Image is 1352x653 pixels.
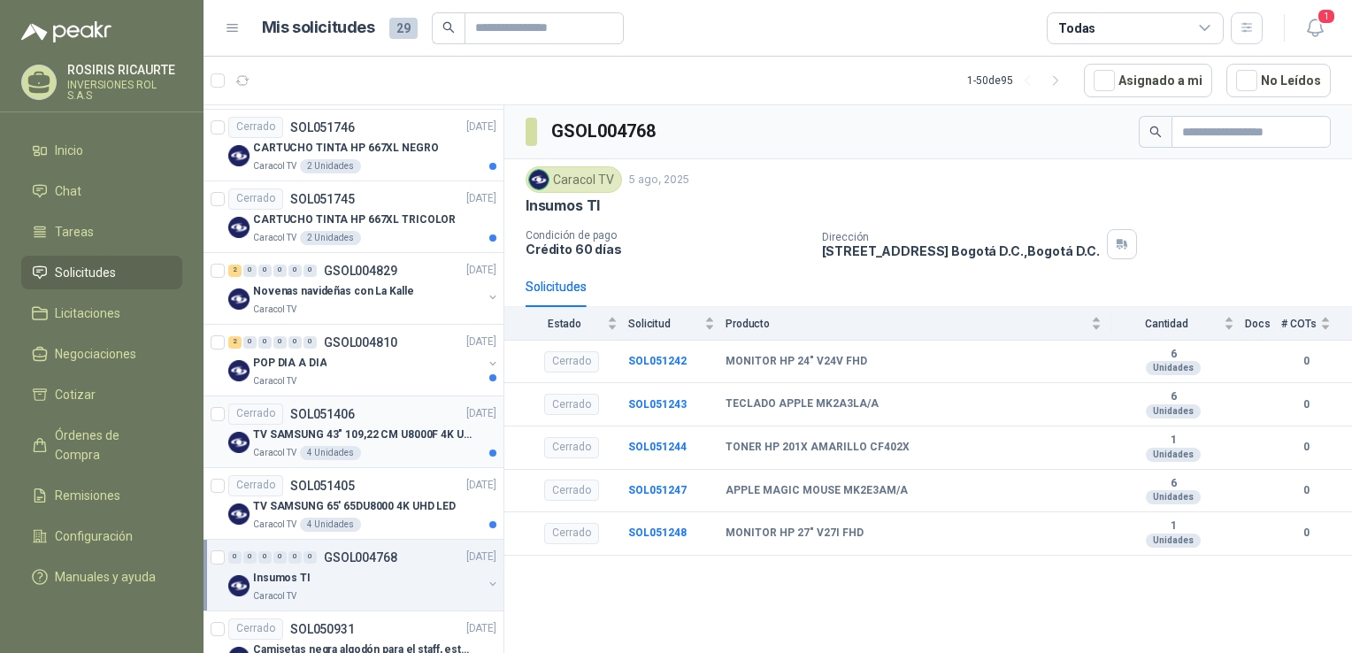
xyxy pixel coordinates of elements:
[628,441,687,453] b: SOL051244
[288,336,302,349] div: 0
[466,190,496,207] p: [DATE]
[1112,519,1234,534] b: 1
[324,551,397,564] p: GSOL004768
[526,229,808,242] p: Condición de pago
[544,523,599,544] div: Cerrado
[1112,434,1234,448] b: 1
[628,355,687,367] a: SOL051242
[544,437,599,458] div: Cerrado
[253,283,413,300] p: Novenas navideñas con La Kalle
[303,265,317,277] div: 0
[273,336,287,349] div: 0
[967,66,1070,95] div: 1 - 50 de 95
[544,351,599,373] div: Cerrado
[529,170,549,189] img: Company Logo
[324,336,397,349] p: GSOL004810
[228,217,250,238] img: Company Logo
[466,405,496,422] p: [DATE]
[1317,8,1336,25] span: 1
[253,374,296,388] p: Caracol TV
[228,145,250,166] img: Company Logo
[504,307,628,340] th: Estado
[253,140,439,157] p: CARTUCHO TINTA HP 667XL NEGRO
[21,256,182,289] a: Solicitudes
[1112,477,1234,491] b: 6
[21,134,182,167] a: Inicio
[288,265,302,277] div: 0
[324,265,397,277] p: GSOL004829
[1146,448,1201,462] div: Unidades
[726,355,867,369] b: MONITOR HP 24" V24V FHD
[253,570,311,587] p: Insumos TI
[228,332,500,388] a: 2 0 0 0 0 0 GSOL004810[DATE] Company LogoPOP DIA A DIACaracol TV
[726,307,1112,340] th: Producto
[228,265,242,277] div: 2
[273,265,287,277] div: 0
[1112,318,1220,330] span: Cantidad
[258,336,272,349] div: 0
[1084,64,1212,97] button: Asignado a mi
[300,446,361,460] div: 4 Unidades
[1112,348,1234,362] b: 6
[204,110,503,181] a: CerradoSOL051746[DATE] Company LogoCARTUCHO TINTA HP 667XL NEGROCaracol TV2 Unidades
[1281,525,1331,542] b: 0
[290,121,355,134] p: SOL051746
[822,231,1100,243] p: Dirección
[290,623,355,635] p: SOL050931
[300,518,361,532] div: 4 Unidades
[1281,439,1331,456] b: 0
[1245,307,1281,340] th: Docs
[551,118,658,145] h3: GSOL004768
[228,475,283,496] div: Cerrado
[822,243,1100,258] p: [STREET_ADDRESS] Bogotá D.C. , Bogotá D.C.
[526,166,622,193] div: Caracol TV
[466,262,496,279] p: [DATE]
[526,242,808,257] p: Crédito 60 días
[290,480,355,492] p: SOL051405
[1058,19,1095,38] div: Todas
[204,181,503,253] a: CerradoSOL051745[DATE] Company LogoCARTUCHO TINTA HP 667XL TRICOLORCaracol TV2 Unidades
[1112,390,1234,404] b: 6
[544,480,599,501] div: Cerrado
[1146,404,1201,419] div: Unidades
[21,337,182,371] a: Negociaciones
[228,117,283,138] div: Cerrado
[228,503,250,525] img: Company Logo
[628,526,687,539] a: SOL051248
[726,484,908,498] b: APPLE MAGIC MOUSE MK2E3AM/A
[466,549,496,565] p: [DATE]
[303,551,317,564] div: 0
[21,560,182,594] a: Manuales y ayuda
[1149,126,1162,138] span: search
[253,589,296,603] p: Caracol TV
[228,260,500,317] a: 2 0 0 0 0 0 GSOL004829[DATE] Company LogoNovenas navideñas con La KalleCaracol TV
[442,21,455,34] span: search
[21,174,182,208] a: Chat
[21,215,182,249] a: Tareas
[55,181,81,201] span: Chat
[290,408,355,420] p: SOL051406
[288,551,302,564] div: 0
[628,484,687,496] b: SOL051247
[253,211,456,228] p: CARTUCHO TINTA HP 667XL TRICOLOR
[628,307,726,340] th: Solicitud
[21,296,182,330] a: Licitaciones
[526,318,603,330] span: Estado
[273,551,287,564] div: 0
[1146,534,1201,548] div: Unidades
[526,277,587,296] div: Solicitudes
[228,547,500,603] a: 0 0 0 0 0 0 GSOL004768[DATE] Company LogoInsumos TICaracol TV
[204,396,503,468] a: CerradoSOL051406[DATE] Company LogoTV SAMSUNG 43" 109,22 CM U8000F 4K UHDCaracol TV4 Unidades
[389,18,418,39] span: 29
[243,551,257,564] div: 0
[253,303,296,317] p: Caracol TV
[544,394,599,415] div: Cerrado
[726,526,864,541] b: MONITOR HP 27" V27I FHD
[1281,482,1331,499] b: 0
[303,336,317,349] div: 0
[55,426,165,465] span: Órdenes de Compra
[55,263,116,282] span: Solicitudes
[228,551,242,564] div: 0
[204,468,503,540] a: CerradoSOL051405[DATE] Company LogoTV SAMSUNG 65' 65DU8000 4K UHD LEDCaracol TV4 Unidades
